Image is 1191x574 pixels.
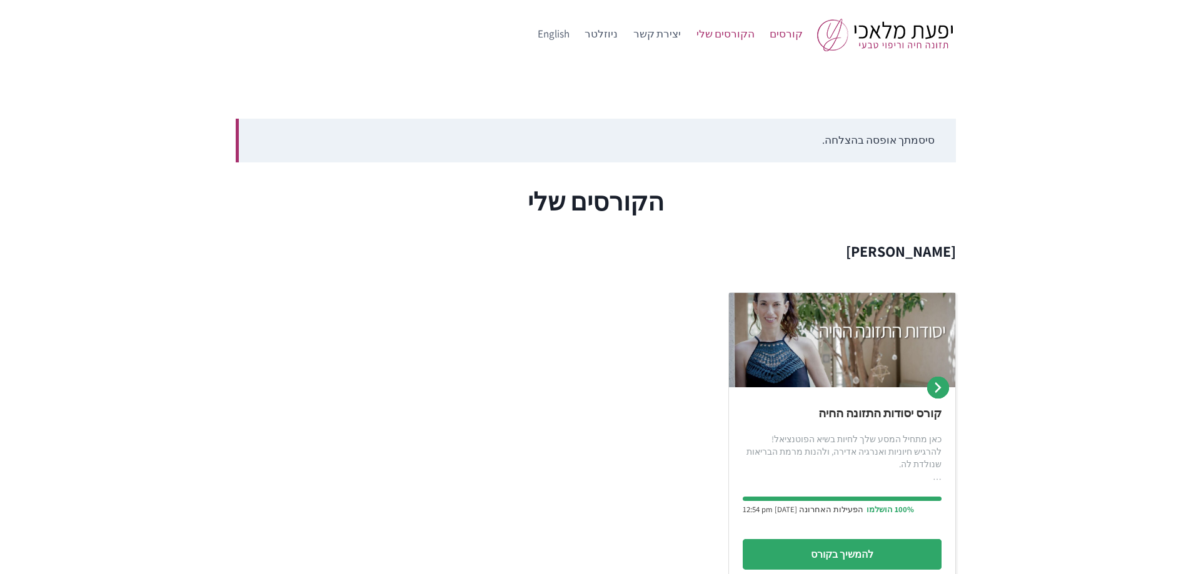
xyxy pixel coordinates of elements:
a: הקורסים שלי [688,19,762,49]
div: 100% הושלמו [867,506,914,514]
p: כאן מתחיל המסע שלך לחיות בשיא הפוטנציאל! להרגיש חיוניות ואנרגיה אדירה, ולהנות מרמת הבריאות שנולדת... [743,433,942,470]
img: yifat_logo41_he.png [817,18,956,51]
img: קורס יסודות התזונה החיה [729,293,955,387]
a: להמשיך בקורס: קורס יסודות התזונה החיה [743,539,942,570]
div: הפעילות האחרונה [DATE] 12:54 pm [743,506,863,514]
nav: Primary [530,19,810,49]
a: קורסים [762,19,811,49]
div: סיסמתך אופסה בהצלחה. [236,119,956,162]
a: English [530,19,577,49]
div: … [743,433,942,483]
a: קורס יסודות התזונה החיה [818,405,942,421]
a: יצירת קשר [626,19,689,49]
h3: [PERSON_NAME] [236,240,956,262]
h1: הקורסים שלי [236,182,956,220]
a: ניוזלטר [577,19,626,49]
